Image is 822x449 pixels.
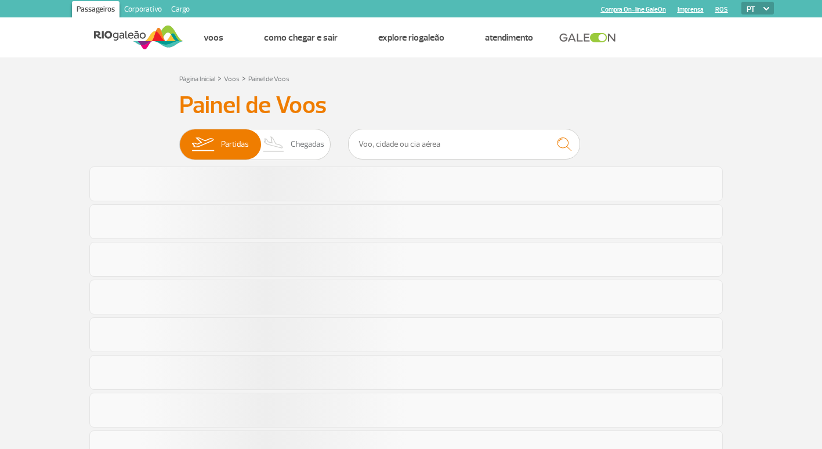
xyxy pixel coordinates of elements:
[179,91,643,120] h3: Painel de Voos
[601,6,666,13] a: Compra On-line GaleOn
[485,32,533,44] a: Atendimento
[166,1,194,20] a: Cargo
[248,75,289,84] a: Painel de Voos
[242,71,246,85] a: >
[291,129,324,160] span: Chegadas
[257,129,291,160] img: slider-desembarque
[218,71,222,85] a: >
[179,75,215,84] a: Página Inicial
[72,1,120,20] a: Passageiros
[678,6,704,13] a: Imprensa
[184,129,221,160] img: slider-embarque
[378,32,444,44] a: Explore RIOgaleão
[264,32,338,44] a: Como chegar e sair
[204,32,223,44] a: Voos
[221,129,249,160] span: Partidas
[715,6,728,13] a: RQS
[224,75,240,84] a: Voos
[120,1,166,20] a: Corporativo
[348,129,580,160] input: Voo, cidade ou cia aérea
